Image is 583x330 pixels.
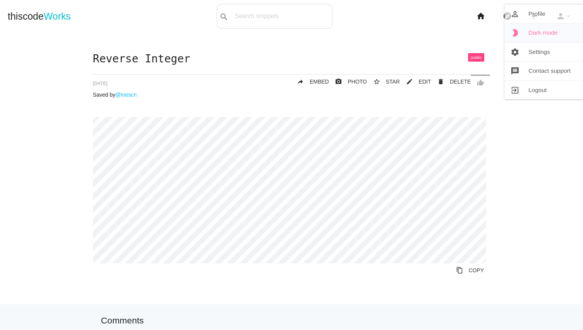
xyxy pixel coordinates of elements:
i: mode_edit [406,75,413,89]
p: Saved by [93,92,490,98]
a: messageContact support [504,62,583,80]
a: brightness_2Dark mode [504,23,583,42]
a: settingsSettings [504,43,583,61]
i: explore [503,4,512,28]
h1: Reverse Integer [93,53,490,65]
span: EDIT [419,79,431,85]
span: STAR [386,79,400,85]
i: person_outline [511,10,519,18]
span: EMBED [310,79,329,85]
a: @Inescn [115,92,136,98]
h5: Comments [101,316,482,325]
a: replyEMBED [291,75,329,89]
input: Search snippets [231,8,332,24]
button: star_borderSTAR [367,75,400,89]
i: star_border [373,75,380,89]
i: brightness_2 [511,29,519,37]
button: search [217,4,231,28]
i: search [219,5,229,29]
i: settings [511,48,519,56]
i: message [511,67,519,75]
i: home [476,4,485,28]
i: reply [297,75,304,89]
span: PHOTO [348,79,367,85]
a: Copy to Clipboard [450,263,490,277]
span: Works [44,11,71,22]
i: content_copy [456,263,463,277]
a: person_outlineProfile [504,5,583,23]
a: exit_to_appLogout [504,81,583,99]
i: exit_to_app [511,86,519,94]
a: Delete Post [431,75,471,89]
span: [DATE] [93,81,108,86]
span: DELETE [450,79,471,85]
i: delete [437,75,444,89]
a: thiscodeWorks [8,4,71,28]
a: mode_editEDIT [400,75,431,89]
i: photo_camera [335,75,342,89]
a: photo_cameraPHOTO [329,75,367,89]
